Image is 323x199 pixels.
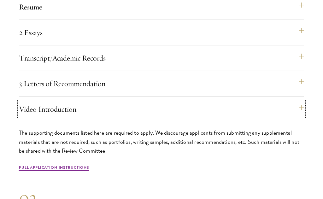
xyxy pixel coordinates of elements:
[19,50,304,66] button: Transcript/Academic Records
[19,76,304,91] button: 3 Letters of Recommendation
[19,25,304,40] button: 2 Essays
[19,165,89,172] a: Full Application Instructions
[19,128,304,155] p: The supporting documents listed here are required to apply. We discourage applicants from submitt...
[19,102,304,117] button: Video Introduction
